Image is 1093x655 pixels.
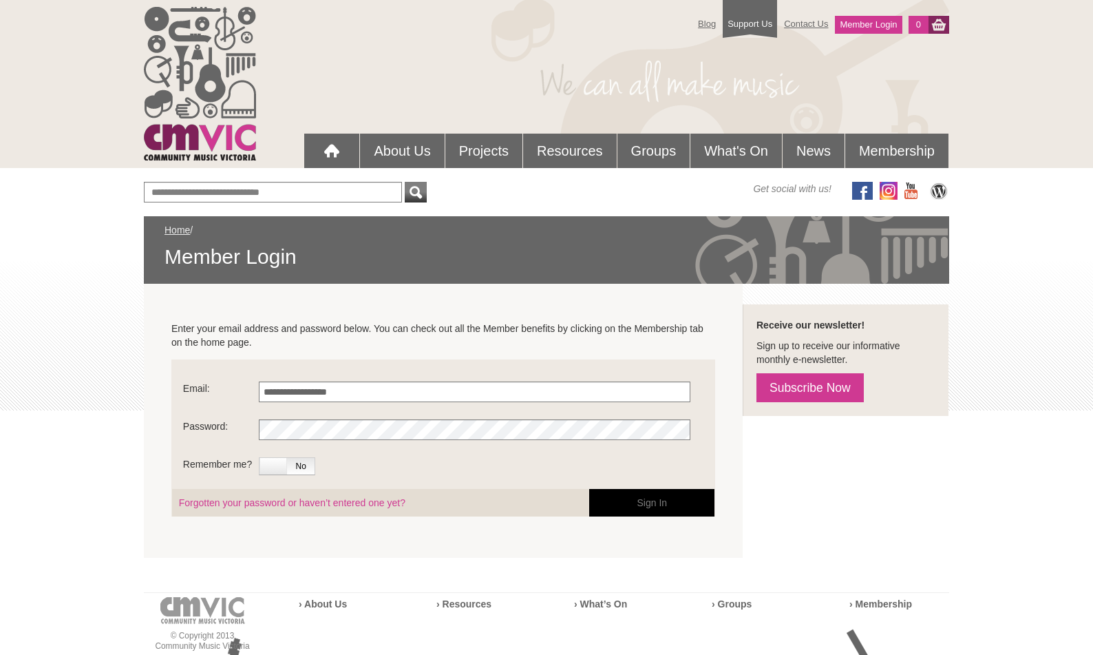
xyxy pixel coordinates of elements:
a: › Membership [849,599,912,610]
strong: Receive our newsletter! [756,320,864,331]
span: No [287,458,315,475]
a: Contact Us [777,12,835,36]
label: Email: [183,382,259,402]
a: › What’s On [574,599,627,610]
a: About Us [360,134,444,168]
a: 0 [909,16,928,34]
a: Home [165,225,190,236]
a: Groups [617,134,690,168]
a: › About Us [299,599,347,610]
img: cmvic_logo.png [144,7,256,160]
img: CMVic Blog [928,182,949,200]
a: News [783,134,845,168]
img: cmvic-logo-footer.png [160,597,245,624]
p: Enter your email address and password below. You can check out all the Member benefits by clickin... [171,322,715,349]
div: / [165,223,928,270]
a: Projects [445,134,522,168]
a: Resources [523,134,617,168]
label: Password: [183,419,259,440]
button: Sign In [589,489,714,517]
a: Blog [691,12,723,36]
a: › Groups [712,599,752,610]
p: © Copyright 2013 Community Music Victoria [144,631,261,652]
label: Remember me? [183,457,259,478]
a: Forgotten your password or haven’t entered one yet? [179,497,405,508]
img: icon-instagram.png [880,182,898,200]
a: › Resources [436,599,491,610]
a: What's On [690,134,782,168]
a: Subscribe Now [756,373,864,402]
a: Member Login [835,16,902,34]
a: Membership [845,134,948,168]
span: Member Login [165,244,928,270]
p: Sign up to receive our informative monthly e-newsletter. [756,339,935,366]
span: Get social with us! [753,182,831,196]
